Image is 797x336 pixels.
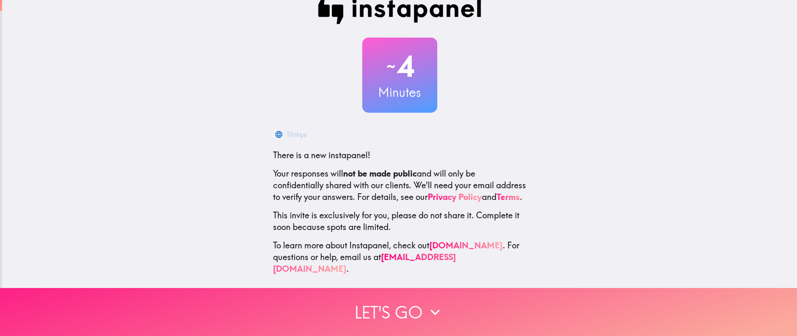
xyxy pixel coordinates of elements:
[273,252,456,274] a: [EMAIL_ADDRESS][DOMAIN_NAME]
[362,83,437,101] h3: Minutes
[385,54,397,79] span: ~
[273,150,370,160] span: There is a new instapanel!
[428,192,482,202] a: Privacy Policy
[343,168,417,179] b: not be made public
[273,168,526,203] p: Your responses will and will only be confidentially shared with our clients. We'll need your emai...
[273,240,526,275] p: To learn more about Instapanel, check out . For questions or help, email us at .
[273,210,526,233] p: This invite is exclusively for you, please do not share it. Complete it soon because spots are li...
[286,129,307,140] div: Türkçe
[429,240,503,250] a: [DOMAIN_NAME]
[496,192,520,202] a: Terms
[273,126,310,143] button: Türkçe
[362,49,437,83] h2: 4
